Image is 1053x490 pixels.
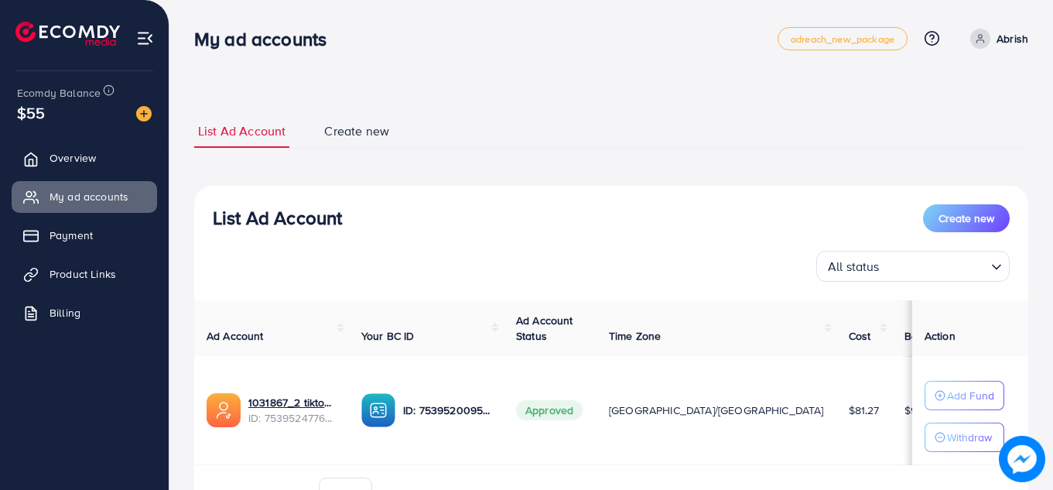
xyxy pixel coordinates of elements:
[884,252,985,278] input: Search for option
[213,207,342,229] h3: List Ad Account
[849,403,880,418] span: $81.27
[248,410,337,426] span: ID: 7539524776784592913
[849,328,871,344] span: Cost
[198,122,285,140] span: List Ad Account
[516,400,583,420] span: Approved
[50,266,116,282] span: Product Links
[516,313,573,344] span: Ad Account Status
[12,220,157,251] a: Payment
[816,251,1010,282] div: Search for option
[964,29,1028,49] a: Abrish
[17,85,101,101] span: Ecomdy Balance
[925,381,1004,410] button: Add Fund
[50,150,96,166] span: Overview
[938,211,994,226] span: Create new
[403,401,491,420] p: ID: 7539520095186960392
[248,395,337,410] a: 1031867_2 tiktok_1755432429402
[997,29,1028,48] p: Abrish
[361,393,395,427] img: ic-ba-acc.ded83a64.svg
[947,386,994,405] p: Add Fund
[791,34,894,44] span: adreach_new_package
[12,297,157,328] a: Billing
[947,428,992,447] p: Withdraw
[825,255,883,278] span: All status
[609,403,824,418] span: [GEOGRAPHIC_DATA]/[GEOGRAPHIC_DATA]
[136,29,154,47] img: menu
[194,28,339,50] h3: My ad accounts
[925,423,1004,452] button: Withdraw
[12,181,157,212] a: My ad accounts
[361,328,415,344] span: Your BC ID
[136,106,152,122] img: image
[324,122,389,140] span: Create new
[923,204,1010,232] button: Create new
[17,101,45,124] span: $55
[50,305,80,320] span: Billing
[778,27,908,50] a: adreach_new_package
[248,395,337,427] div: <span class='underline'>1031867_2 tiktok_1755432429402</span></br>7539524776784592913
[15,22,120,46] img: logo
[50,189,128,204] span: My ad accounts
[925,328,956,344] span: Action
[50,228,93,243] span: Payment
[207,393,241,427] img: ic-ads-acc.e4c84228.svg
[999,436,1045,482] img: image
[609,328,661,344] span: Time Zone
[207,328,264,344] span: Ad Account
[12,142,157,173] a: Overview
[12,259,157,290] a: Product Links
